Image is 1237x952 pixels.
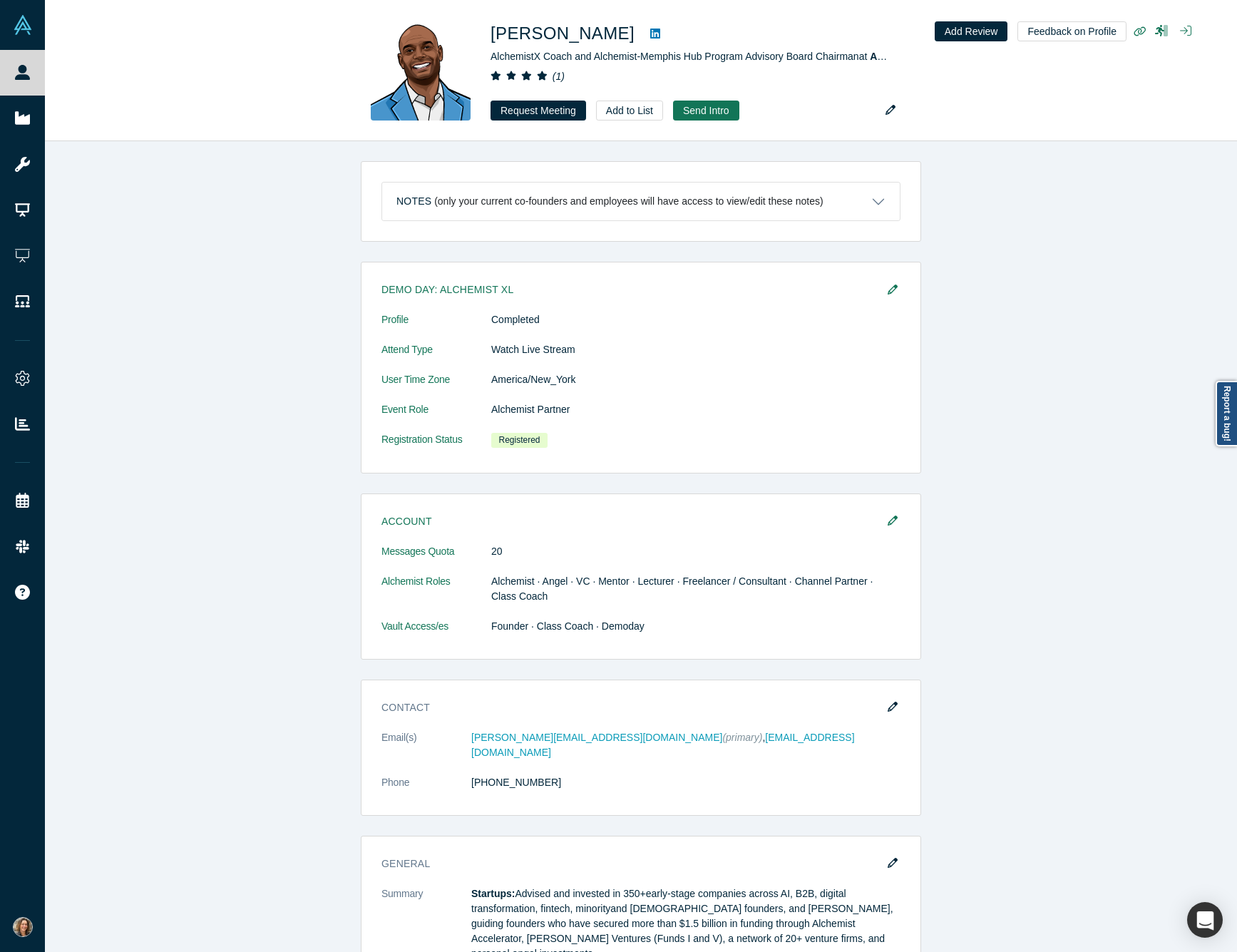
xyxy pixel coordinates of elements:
[491,51,975,62] span: AlchemistX Coach and Alchemist-Memphis Hub Program Advisory Board Chairman at
[381,619,491,649] dt: Vault Access/es
[491,21,635,46] h1: [PERSON_NAME]
[471,777,561,788] a: [PHONE_NUMBER]
[491,544,900,559] dd: 20
[673,101,739,121] button: Send Intro
[396,194,431,209] h3: Notes
[382,183,900,220] button: Notes (only your current co-founders and employees will have access to view/edit these notes)
[491,433,548,448] span: Registered
[371,21,471,121] img: Jonathan Speed's Profile Image
[381,856,881,871] h3: General
[381,342,491,372] dt: Attend Type
[381,574,491,619] dt: Alchemist Roles
[434,195,823,208] p: (only your current co-founders and employees will have access to view/edit these notes)
[381,432,491,463] dt: Registration Status
[471,732,855,758] a: [EMAIL_ADDRESS][DOMAIN_NAME]
[381,312,491,342] dt: Profile
[381,402,491,432] dt: Event Role
[491,574,900,604] dd: Alchemist · Angel · VC · Mentor · Lecturer · Freelancer / Consultant · Channel Partner · Class Coach
[722,732,762,743] span: (primary)
[870,51,975,62] a: Alchemist Accelerator
[471,888,515,899] strong: Startups:
[553,71,565,82] i: ( 1 )
[1017,21,1126,41] button: Feedback on Profile
[491,342,900,357] dd: Watch Live Stream
[381,544,491,574] dt: Messages Quota
[596,101,663,121] button: Add to List
[381,700,881,715] h3: Contact
[381,372,491,402] dt: User Time Zone
[491,101,586,121] button: Request Meeting
[935,21,1008,41] button: Add Review
[491,312,900,327] dd: Completed
[491,402,900,417] dd: Alchemist Partner
[491,372,900,387] dd: America/New_York
[13,15,33,35] img: Alchemist Vault Logo
[471,732,722,743] a: [PERSON_NAME][EMAIL_ADDRESS][DOMAIN_NAME]
[381,775,471,805] dt: Phone
[1216,381,1237,446] a: Report a bug!
[13,917,33,937] img: Christy Canida's Account
[381,282,881,297] h3: Demo Day: Alchemist XL
[491,619,900,634] dd: Founder · Class Coach · Demoday
[381,730,471,775] dt: Email(s)
[471,730,900,760] dd: ,
[381,514,881,529] h3: Account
